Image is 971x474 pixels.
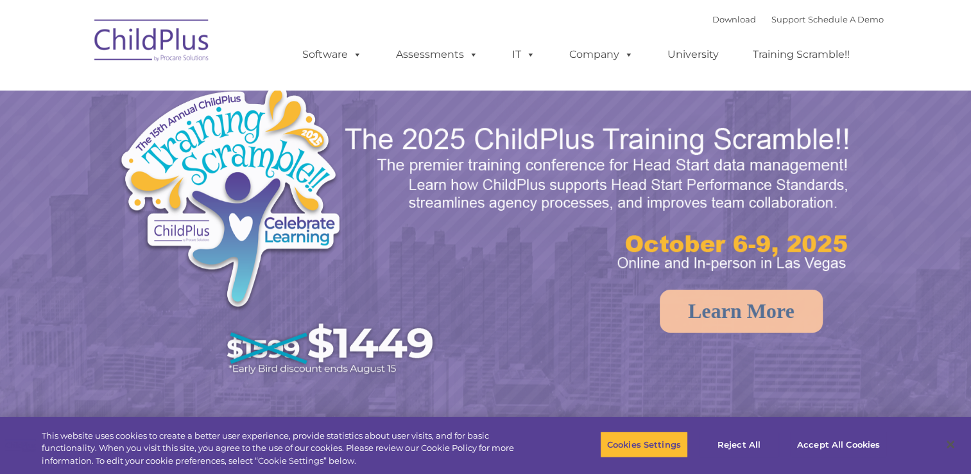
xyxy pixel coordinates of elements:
[88,10,216,75] img: ChildPlus by Procare Solutions
[771,14,805,24] a: Support
[699,431,779,458] button: Reject All
[655,42,732,67] a: University
[499,42,548,67] a: IT
[383,42,491,67] a: Assessments
[808,14,884,24] a: Schedule A Demo
[556,42,646,67] a: Company
[740,42,863,67] a: Training Scramble!!
[712,14,884,24] font: |
[936,430,965,459] button: Close
[42,430,534,468] div: This website uses cookies to create a better user experience, provide statistics about user visit...
[712,14,756,24] a: Download
[660,290,823,333] a: Learn More
[600,431,688,458] button: Cookies Settings
[790,431,887,458] button: Accept All Cookies
[289,42,375,67] a: Software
